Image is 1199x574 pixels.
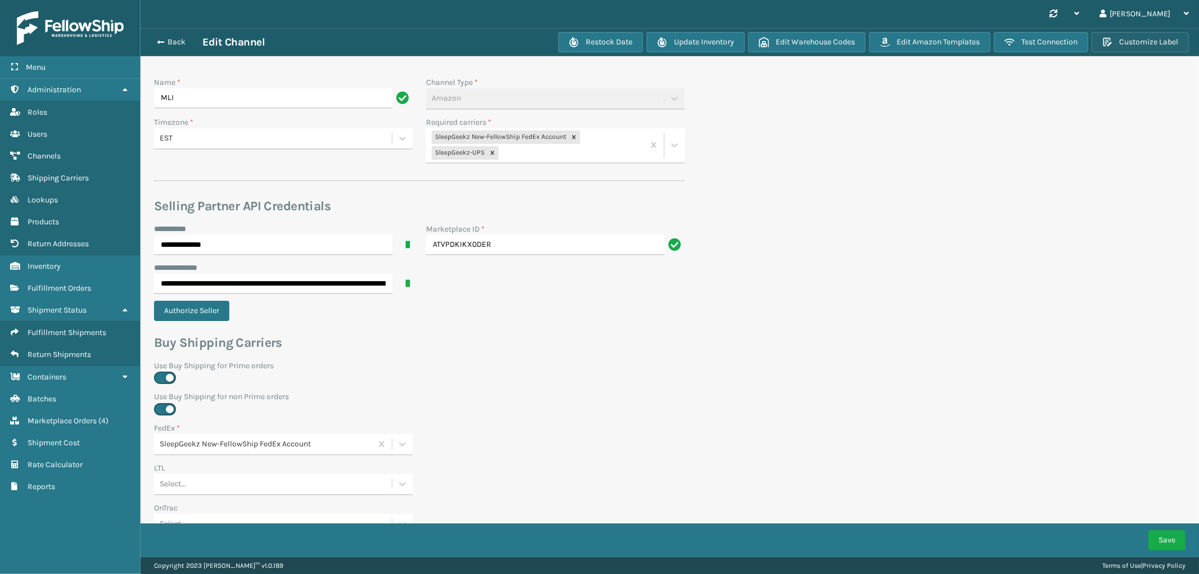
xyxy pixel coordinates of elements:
h3: Selling Partner API Credentials [154,198,685,215]
div: EST [160,133,393,144]
span: Inventory [28,261,61,271]
label: OnTrac [154,502,178,514]
span: Reports [28,482,55,491]
img: logo [17,11,124,45]
h3: Buy Shipping Carriers [154,335,685,351]
button: Edit Amazon Templates [869,32,990,52]
label: Timezone [154,116,193,128]
a: Terms of Use [1102,562,1141,570]
div: SleepGeekz New-FellowShip FedEx Account [432,130,568,144]
label: Use Buy Shipping for non Prime orders [154,391,685,403]
p: Copyright 2023 [PERSON_NAME]™ v 1.0.189 [154,557,283,574]
span: Batches [28,394,56,404]
div: SleepGeekz-UPS [432,146,486,160]
label: Marketplace ID [426,223,485,235]
span: Marketplace Orders [28,416,97,426]
span: Shipment Cost [28,438,80,448]
span: ( 4 ) [98,416,108,426]
button: Back [151,37,202,47]
span: Users [28,129,47,139]
label: Name [154,76,180,88]
span: Lookups [28,195,58,205]
span: Roles [28,107,47,117]
span: Fulfillment Shipments [28,328,106,337]
h3: Edit Channel [202,35,265,49]
button: Restock Date [558,32,643,52]
span: Products [28,217,59,227]
button: Save [1148,530,1186,550]
div: Select... [160,518,186,530]
label: Channel Type [426,76,478,88]
span: Channels [28,151,61,161]
span: Menu [26,62,46,72]
button: Update Inventory [646,32,745,52]
span: Shipping Carriers [28,173,89,183]
button: Test Connection [994,32,1088,52]
span: Shipment Status [28,305,87,315]
div: SleepGeekz New-FellowShip FedEx Account [160,439,373,450]
span: Fulfillment Orders [28,283,91,293]
label: Use Buy Shipping for Prime orders [154,360,685,372]
button: Customize Label [1092,32,1189,52]
span: Rate Calculator [28,460,83,469]
button: Edit Warehouse Codes [748,32,866,52]
a: Privacy Policy [1143,562,1186,570]
div: Select... [160,478,186,490]
label: LTL [154,462,165,474]
label: FedEx [154,422,180,434]
span: Containers [28,372,66,382]
span: Return Shipments [28,350,91,359]
button: Authorize Seller [154,301,229,321]
span: Return Addresses [28,239,89,248]
label: Required carriers [426,116,491,128]
div: | [1102,557,1186,574]
span: Administration [28,85,81,94]
a: Authorize Seller [154,306,236,315]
